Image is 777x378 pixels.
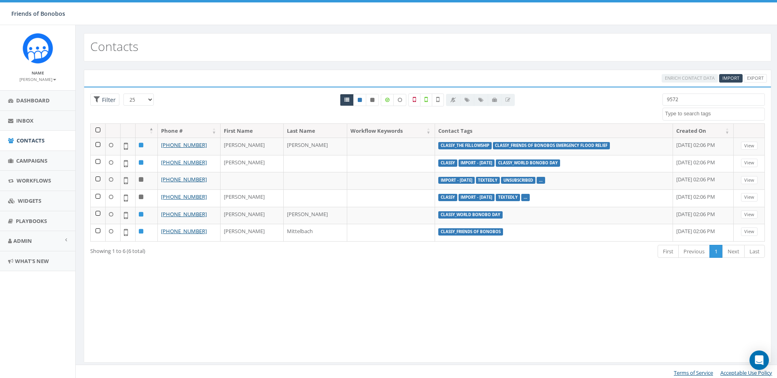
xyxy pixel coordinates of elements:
[673,189,734,207] td: [DATE] 02:06 PM
[438,159,457,167] label: classy
[19,76,56,82] small: [PERSON_NAME]
[347,124,435,138] th: Workflow Keywords: activate to sort column ascending
[662,93,765,106] input: Type to search
[744,74,767,83] a: Export
[90,244,364,255] div: Showing 1 to 6 (6 total)
[284,124,347,138] th: Last Name
[673,172,734,189] td: [DATE] 02:06 PM
[100,96,116,104] span: Filter
[15,257,49,265] span: What's New
[665,110,764,117] textarea: Search
[161,210,207,218] a: [PHONE_NUMBER]
[393,94,406,106] label: Data not Enriched
[674,369,713,376] a: Terms of Service
[501,177,535,184] label: unsubscribed
[459,194,495,201] label: Import - [DATE]
[18,197,41,204] span: Widgets
[435,124,673,138] th: Contact Tags
[158,124,221,138] th: Phone #: activate to sort column ascending
[370,98,374,102] i: This phone number is unsubscribed and has opted-out of all texts.
[744,245,765,258] a: Last
[13,237,32,244] span: Admin
[284,224,347,241] td: Mittelbach
[284,207,347,224] td: [PERSON_NAME]
[366,94,379,106] a: Opted Out
[408,93,420,106] label: Not a Mobile
[438,194,457,201] label: classy
[23,33,53,64] img: Rally_Corp_Icon.png
[673,207,734,224] td: [DATE] 02:06 PM
[496,159,560,167] label: classy_World Bonobo Day
[17,137,45,144] span: Contacts
[340,94,354,106] a: All contacts
[90,93,119,106] span: Advance Filter
[673,138,734,155] td: [DATE] 02:06 PM
[459,159,495,167] label: Import - [DATE]
[741,176,758,185] a: View
[161,227,207,235] a: [PHONE_NUMBER]
[221,155,284,172] td: [PERSON_NAME]
[221,189,284,207] td: [PERSON_NAME]
[524,195,527,200] a: ...
[658,245,679,258] a: First
[719,74,743,83] a: Import
[16,97,50,104] span: Dashboard
[741,142,758,150] a: View
[161,176,207,183] a: [PHONE_NUMBER]
[161,159,207,166] a: [PHONE_NUMBER]
[741,210,758,219] a: View
[161,193,207,200] a: [PHONE_NUMBER]
[673,124,734,138] th: Created On: activate to sort column ascending
[438,177,475,184] label: Import - [DATE]
[749,350,769,370] div: Open Intercom Messenger
[741,193,758,202] a: View
[438,211,503,219] label: classy_World Bonobo Day
[16,117,34,124] span: Inbox
[284,138,347,155] td: [PERSON_NAME]
[722,245,745,258] a: Next
[722,75,739,81] span: CSV files only
[90,40,138,53] h2: Contacts
[420,93,432,106] label: Validated
[673,224,734,241] td: [DATE] 02:06 PM
[720,369,772,376] a: Acceptable Use Policy
[16,217,47,225] span: Playbooks
[432,93,444,106] label: Not Validated
[221,224,284,241] td: [PERSON_NAME]
[678,245,710,258] a: Previous
[709,245,723,258] a: 1
[221,138,284,155] td: [PERSON_NAME]
[493,142,610,149] label: classy_Friends of Bonobos Emergency Flood Relief
[673,155,734,172] td: [DATE] 02:06 PM
[353,94,366,106] a: Active
[17,177,51,184] span: Workflows
[741,159,758,167] a: View
[539,177,543,183] a: ...
[19,75,56,83] a: [PERSON_NAME]
[741,227,758,236] a: View
[32,70,44,76] small: Name
[221,207,284,224] td: [PERSON_NAME]
[11,10,65,17] span: Friends of Bonobos
[161,141,207,149] a: [PHONE_NUMBER]
[438,228,503,236] label: classy_Friends of Bonobos
[221,124,284,138] th: First Name
[16,157,47,164] span: Campaigns
[476,177,500,184] label: textedly
[438,142,492,149] label: classy_The Fellowship
[496,194,520,201] label: textedly
[358,98,362,102] i: This phone number is subscribed and will receive texts.
[381,94,394,106] label: Data Enriched
[722,75,739,81] span: Import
